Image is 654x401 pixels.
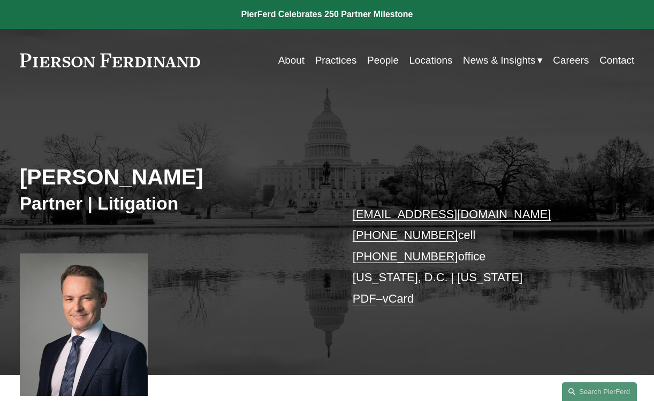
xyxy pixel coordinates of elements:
[20,164,327,191] h2: [PERSON_NAME]
[353,250,458,263] a: [PHONE_NUMBER]
[463,51,536,70] span: News & Insights
[463,50,543,71] a: folder dropdown
[278,50,305,71] a: About
[553,50,589,71] a: Careers
[409,50,452,71] a: Locations
[599,50,634,71] a: Contact
[383,292,414,305] a: vCard
[353,204,609,309] p: cell office [US_STATE], D.C. | [US_STATE] –
[353,207,551,221] a: [EMAIL_ADDRESS][DOMAIN_NAME]
[315,50,357,71] a: Practices
[353,292,376,305] a: PDF
[367,50,399,71] a: People
[562,382,637,401] a: Search this site
[353,228,458,242] a: [PHONE_NUMBER]
[20,192,327,215] h3: Partner | Litigation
